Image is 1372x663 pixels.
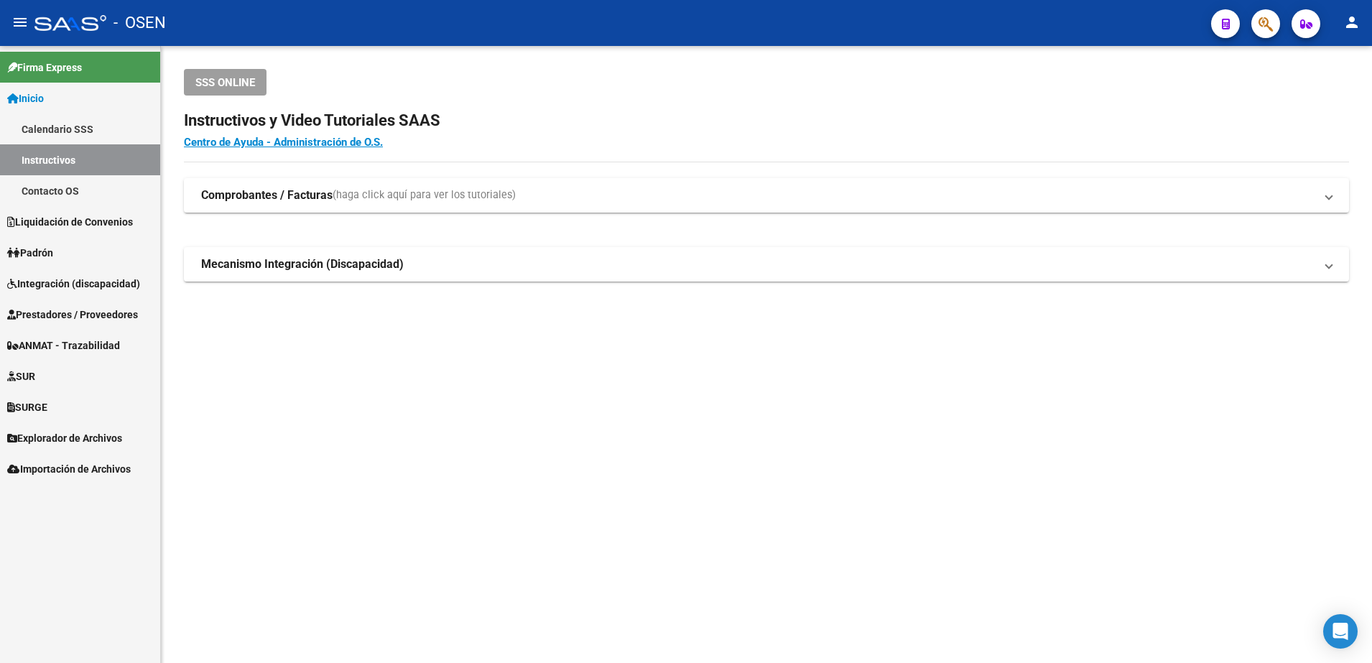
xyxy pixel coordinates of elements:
a: Centro de Ayuda - Administración de O.S. [184,136,383,149]
mat-icon: person [1343,14,1361,31]
span: Liquidación de Convenios [7,214,133,230]
mat-icon: menu [11,14,29,31]
div: Open Intercom Messenger [1323,614,1358,649]
button: SSS ONLINE [184,69,266,96]
strong: Comprobantes / Facturas [201,187,333,203]
span: SUR [7,368,35,384]
span: SURGE [7,399,47,415]
span: (haga click aquí para ver los tutoriales) [333,187,516,203]
span: - OSEN [113,7,166,39]
span: Firma Express [7,60,82,75]
span: Importación de Archivos [7,461,131,477]
mat-expansion-panel-header: Mecanismo Integración (Discapacidad) [184,247,1349,282]
strong: Mecanismo Integración (Discapacidad) [201,256,404,272]
mat-expansion-panel-header: Comprobantes / Facturas(haga click aquí para ver los tutoriales) [184,178,1349,213]
span: Prestadores / Proveedores [7,307,138,323]
span: SSS ONLINE [195,76,255,89]
span: Padrón [7,245,53,261]
span: Integración (discapacidad) [7,276,140,292]
h2: Instructivos y Video Tutoriales SAAS [184,107,1349,134]
span: Explorador de Archivos [7,430,122,446]
span: Inicio [7,91,44,106]
span: ANMAT - Trazabilidad [7,338,120,353]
